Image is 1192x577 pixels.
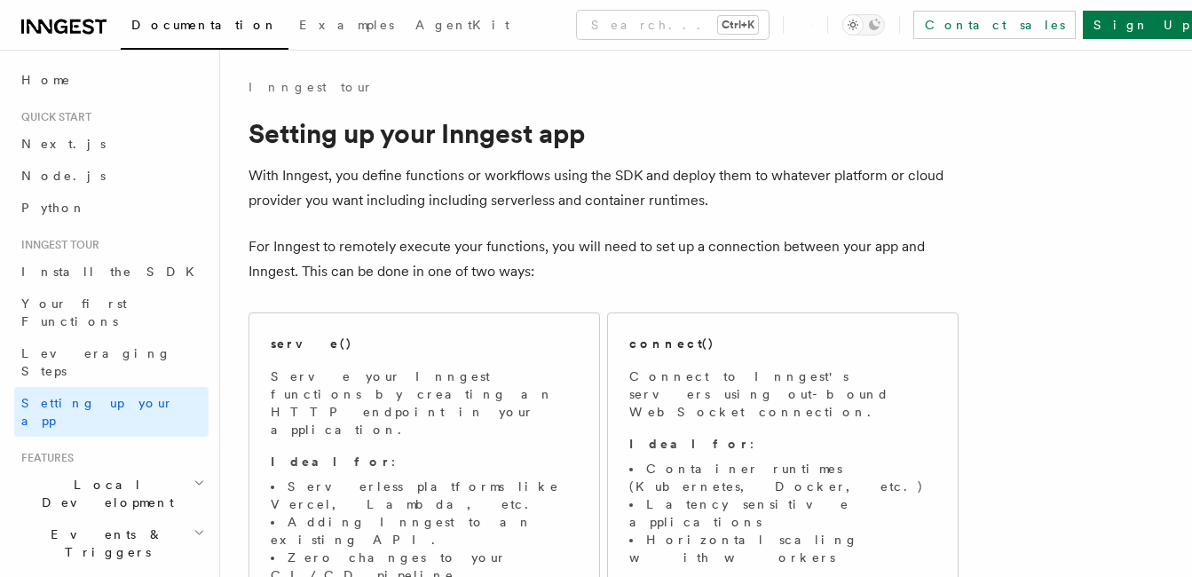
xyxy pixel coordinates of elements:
span: Examples [299,18,394,32]
span: Your first Functions [21,296,127,328]
a: Documentation [121,5,288,50]
a: Contact sales [913,11,1076,39]
a: Your first Functions [14,288,209,337]
a: Next.js [14,128,209,160]
span: AgentKit [415,18,509,32]
a: Inngest tour [249,78,373,96]
button: Events & Triggers [14,518,209,568]
span: Next.js [21,137,106,151]
a: Setting up your app [14,387,209,437]
a: Node.js [14,160,209,192]
a: Home [14,64,209,96]
h1: Setting up your Inngest app [249,117,959,149]
a: Python [14,192,209,224]
span: Features [14,451,74,465]
h2: serve() [271,335,352,352]
span: Events & Triggers [14,526,193,561]
kbd: Ctrl+K [718,16,758,34]
p: For Inngest to remotely execute your functions, you will need to set up a connection between your... [249,234,959,284]
button: Toggle dark mode [842,14,885,36]
span: Python [21,201,86,215]
span: Local Development [14,476,193,511]
strong: Ideal for [271,454,391,469]
a: Install the SDK [14,256,209,288]
p: Serve your Inngest functions by creating an HTTP endpoint in your application. [271,368,578,439]
li: Serverless platforms like Vercel, Lambda, etc. [271,478,578,513]
button: Search...Ctrl+K [577,11,769,39]
button: Local Development [14,469,209,518]
li: Latency sensitive applications [629,495,936,531]
span: Install the SDK [21,265,205,279]
span: Setting up your app [21,396,174,428]
a: Leveraging Steps [14,337,209,387]
p: : [629,435,936,453]
p: : [271,453,578,470]
li: Horizontal scaling with workers [629,531,936,566]
p: Connect to Inngest's servers using out-bound WebSocket connection. [629,368,936,421]
p: With Inngest, you define functions or workflows using the SDK and deploy them to whatever platfor... [249,163,959,213]
a: Examples [288,5,405,48]
span: Home [21,71,71,89]
span: Documentation [131,18,278,32]
a: AgentKit [405,5,520,48]
strong: Ideal for [629,437,750,451]
span: Leveraging Steps [21,346,171,378]
span: Node.js [21,169,106,183]
span: Quick start [14,110,91,124]
li: Adding Inngest to an existing API. [271,513,578,549]
li: Container runtimes (Kubernetes, Docker, etc.) [629,460,936,495]
h2: connect() [629,335,714,352]
span: Inngest tour [14,238,99,252]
